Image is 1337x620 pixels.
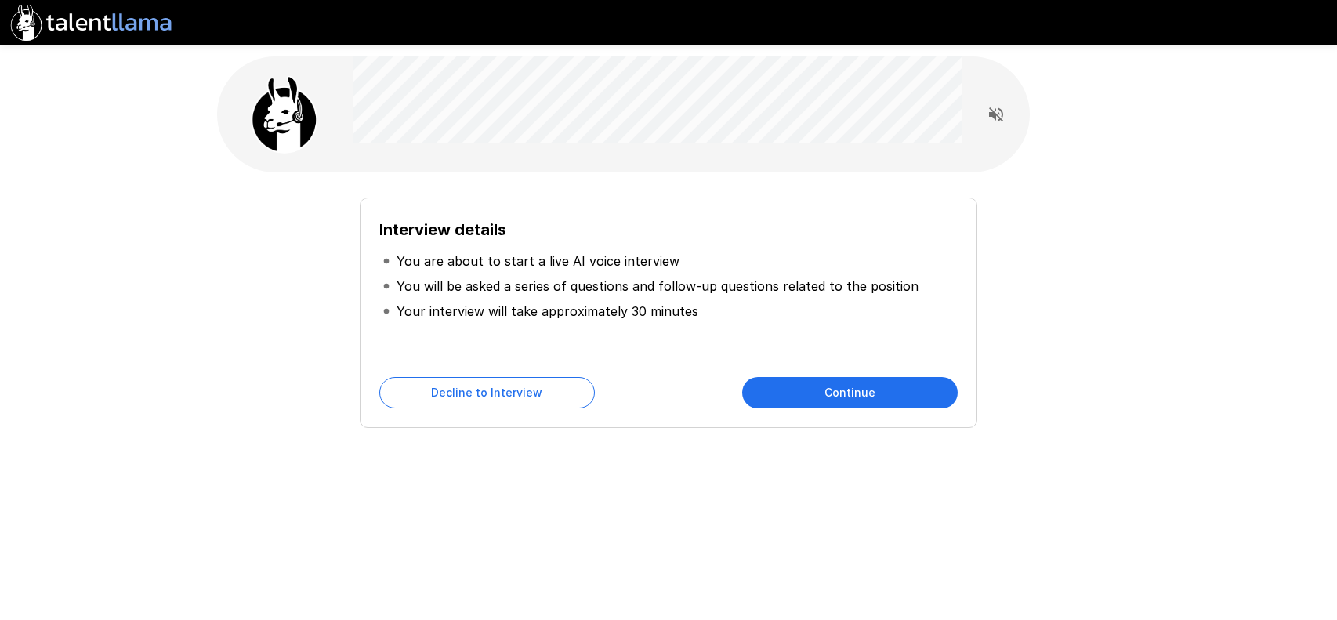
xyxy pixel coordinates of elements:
button: Read questions aloud [980,99,1012,130]
p: Your interview will take approximately 30 minutes [397,302,698,321]
b: Interview details [379,220,506,239]
p: You will be asked a series of questions and follow-up questions related to the position [397,277,919,295]
button: Continue [742,377,958,408]
button: Decline to Interview [379,377,595,408]
img: llama_clean.png [245,75,324,154]
p: You are about to start a live AI voice interview [397,252,679,270]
